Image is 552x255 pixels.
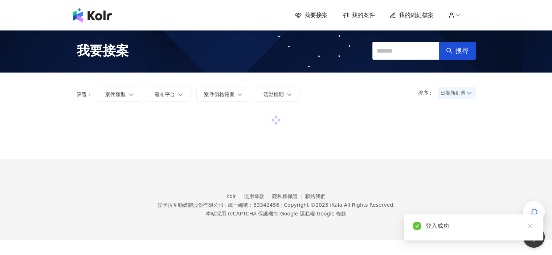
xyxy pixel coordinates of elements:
span: 日期新到舊 [440,87,473,98]
a: Google 隱私權 [280,211,315,217]
span: 我的網紅檔案 [399,11,434,19]
button: 案件類型 [98,87,141,102]
a: 使用條款 [244,193,272,199]
a: Kolr [226,193,244,199]
span: 我的案件 [352,11,375,19]
span: 我要接案 [304,11,328,19]
span: | [278,211,280,217]
p: 篩選： [77,91,92,97]
span: close [528,223,533,229]
div: Copyright © 2025 All Rights Reserved. [284,202,394,208]
button: 活動檔期 [256,87,299,102]
a: iKala [330,202,342,208]
a: Google 條款 [316,211,346,217]
a: 我的網紅檔案 [389,11,434,19]
a: 我要接案 [295,11,328,19]
p: 排序： [418,90,438,96]
span: | [281,202,282,208]
span: 發布平台 [155,91,175,97]
img: logo [73,8,112,22]
a: 我的案件 [342,11,375,19]
span: | [225,202,226,208]
div: 愛卡拉互動媒體股份有限公司 [157,202,223,208]
div: 統一編號：53342456 [228,202,279,208]
span: 案件類型 [105,91,126,97]
span: 我要接案 [77,42,129,60]
button: 發布平台 [147,87,191,102]
span: 本站採用 reCAPTCHA 保護機制 [206,209,346,218]
a: 聯絡我們 [305,193,326,199]
a: 隱私權保護 [272,193,306,199]
span: 案件價格範圍 [204,91,234,97]
span: | [315,211,317,217]
span: 搜尋 [455,47,469,55]
div: 登入成功 [426,222,535,230]
span: check-circle [413,222,421,230]
span: search [446,48,453,54]
button: 案件價格範圍 [196,87,250,102]
span: 活動檔期 [263,91,284,97]
button: 搜尋 [439,42,476,60]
